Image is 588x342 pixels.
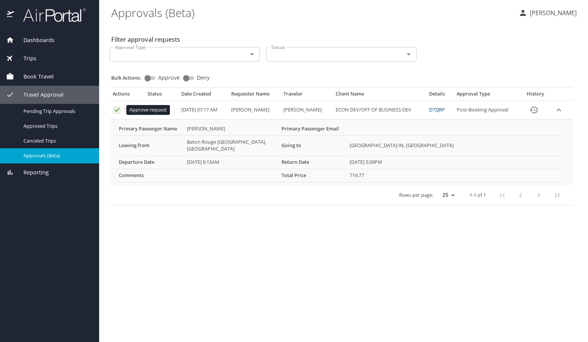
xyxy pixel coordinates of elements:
td: [DATE] 5:09PM [347,155,564,169]
td: Post-Booking Approval [454,101,520,119]
p: 1-1 of 1 [470,193,486,198]
button: Open [403,49,414,60]
td: [PERSON_NAME] [184,122,278,135]
th: Status [145,91,178,100]
h1: Approvals (Beta) [111,1,512,24]
span: Canceled Trips [23,137,90,144]
span: Book Travel [14,72,54,81]
button: [PERSON_NAME] [515,6,580,20]
td: 719.77 [347,169,564,182]
th: Primary Passenger Name [116,122,184,135]
p: Rows per page: [399,193,433,198]
img: airportal-logo.png [15,8,86,22]
p: Bulk Actions: [111,74,147,81]
td: ECON DEV/OFF OF BUSINESS DEV [333,101,426,119]
th: Comments [116,169,184,182]
button: Open [247,49,257,60]
td: [PERSON_NAME] [228,101,280,119]
th: Traveler [280,91,333,100]
p: [PERSON_NAME] [527,8,577,17]
th: Actions [110,91,145,100]
td: Baton Rouge [GEOGRAPHIC_DATA], [GEOGRAPHIC_DATA] [184,135,278,155]
th: Return Date [278,155,347,169]
th: Going to [278,135,347,155]
th: Primary Passenger Email [278,122,347,135]
th: Total Price [278,169,347,182]
span: Deny [197,75,210,80]
th: Requester Name [228,91,280,100]
span: Approved Trips [23,122,90,130]
span: Trips [14,54,36,63]
img: icon-airportal.png [7,8,15,22]
th: Client Name [333,91,426,100]
span: Pending Trip Approvals [23,108,90,115]
span: Reporting [14,168,49,177]
th: Leaving from [116,135,184,155]
td: [DATE] 07:17 AM [178,101,228,119]
table: More info for approvals [116,122,564,182]
span: Approvals (Beta) [23,152,90,159]
button: expand row [553,104,565,116]
th: History [520,91,550,100]
span: Dashboards [14,36,54,44]
th: Approval Type [454,91,520,100]
td: Pending [145,101,178,119]
th: Date Created [178,91,228,100]
th: Details [426,91,454,100]
th: Departure Date [116,155,184,169]
span: Approve [158,75,180,80]
td: [DATE] 6:15AM [184,155,278,169]
td: [GEOGRAPHIC_DATA] IN, [GEOGRAPHIC_DATA] [347,135,564,155]
table: Approval table [110,91,573,205]
h2: Filter approval requests [111,33,180,45]
select: rows per page [436,189,457,201]
a: D7ZJRP [429,106,445,113]
button: History [525,101,543,119]
td: [PERSON_NAME] [280,101,333,119]
span: Travel Approval [14,91,64,99]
